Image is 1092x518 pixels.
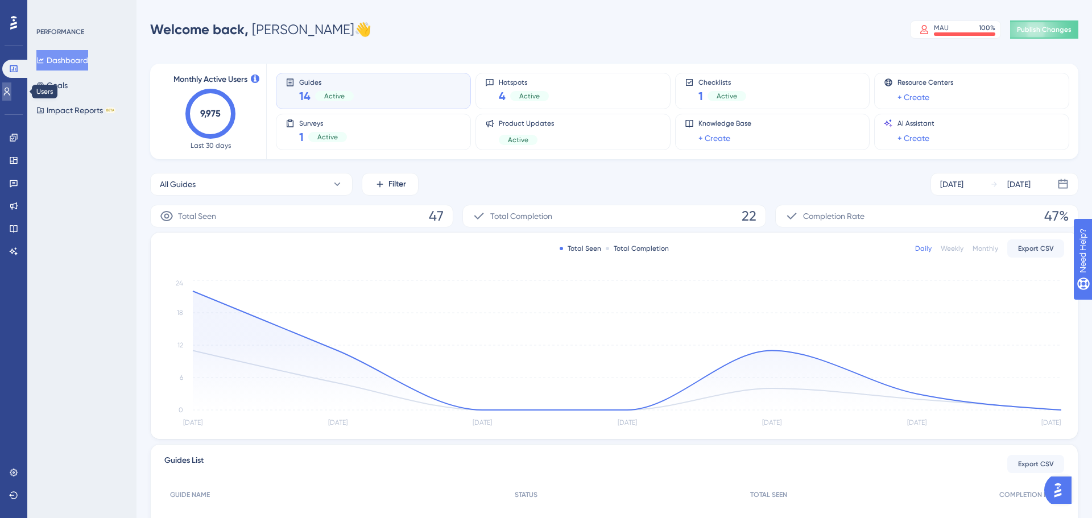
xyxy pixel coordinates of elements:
[1007,455,1064,473] button: Export CSV
[979,23,995,32] div: 100 %
[299,78,354,86] span: Guides
[36,27,84,36] div: PERFORMANCE
[317,132,338,142] span: Active
[934,23,949,32] div: MAU
[515,490,537,499] span: STATUS
[27,3,71,16] span: Need Help?
[177,309,183,317] tspan: 18
[618,418,637,426] tspan: [DATE]
[762,418,781,426] tspan: [DATE]
[160,177,196,191] span: All Guides
[698,131,730,145] a: + Create
[150,20,371,39] div: [PERSON_NAME] 👋
[698,88,703,104] span: 1
[508,135,528,144] span: Active
[176,279,183,287] tspan: 24
[180,374,183,382] tspan: 6
[36,100,115,121] button: Impact ReportsBETA
[299,88,311,104] span: 14
[328,418,348,426] tspan: [DATE]
[499,78,549,86] span: Hotspots
[698,119,751,128] span: Knowledge Base
[750,490,787,499] span: TOTAL SEEN
[499,88,506,104] span: 4
[1018,459,1054,469] span: Export CSV
[299,129,304,145] span: 1
[473,418,492,426] tspan: [DATE]
[519,92,540,101] span: Active
[698,78,746,86] span: Checklists
[1044,473,1078,507] iframe: UserGuiding AI Assistant Launcher
[164,454,204,474] span: Guides List
[388,177,406,191] span: Filter
[36,75,68,96] button: Goals
[1007,239,1064,258] button: Export CSV
[560,244,601,253] div: Total Seen
[324,92,345,101] span: Active
[429,207,444,225] span: 47
[490,209,552,223] span: Total Completion
[897,119,934,128] span: AI Assistant
[897,131,929,145] a: + Create
[170,490,210,499] span: GUIDE NAME
[1041,418,1061,426] tspan: [DATE]
[1007,177,1031,191] div: [DATE]
[179,406,183,414] tspan: 0
[915,244,932,253] div: Daily
[499,119,554,128] span: Product Updates
[1044,207,1069,225] span: 47%
[191,141,231,150] span: Last 30 days
[999,490,1058,499] span: COMPLETION RATE
[940,177,963,191] div: [DATE]
[36,50,88,71] button: Dashboard
[1017,25,1072,34] span: Publish Changes
[742,207,756,225] span: 22
[200,108,221,119] text: 9,975
[803,209,864,223] span: Completion Rate
[173,73,247,86] span: Monthly Active Users
[897,78,953,87] span: Resource Centers
[907,418,926,426] tspan: [DATE]
[1010,20,1078,39] button: Publish Changes
[177,341,183,349] tspan: 12
[105,107,115,113] div: BETA
[717,92,737,101] span: Active
[150,173,353,196] button: All Guides
[183,418,202,426] tspan: [DATE]
[362,173,419,196] button: Filter
[897,90,929,104] a: + Create
[973,244,998,253] div: Monthly
[178,209,216,223] span: Total Seen
[150,21,249,38] span: Welcome back,
[299,119,347,127] span: Surveys
[1018,244,1054,253] span: Export CSV
[606,244,669,253] div: Total Completion
[941,244,963,253] div: Weekly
